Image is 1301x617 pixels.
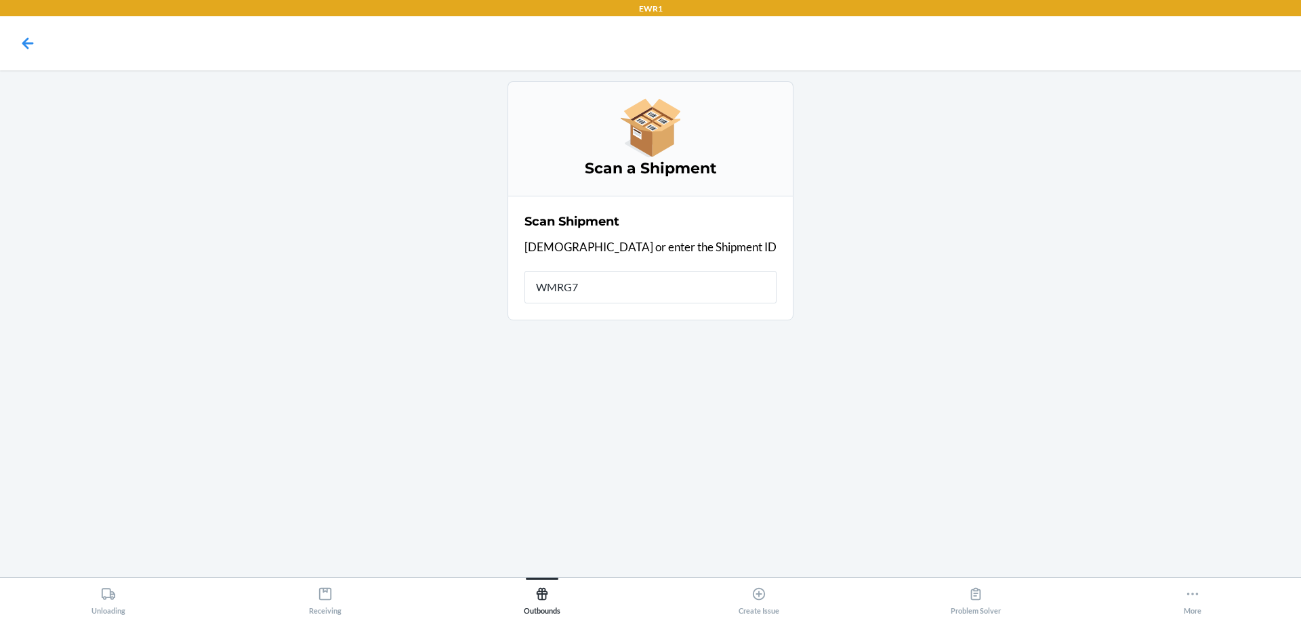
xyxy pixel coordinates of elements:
div: Receiving [309,581,342,615]
input: Shipment ID [524,271,777,303]
div: Problem Solver [951,581,1001,615]
div: Outbounds [524,581,560,615]
button: Receiving [217,578,434,615]
button: Outbounds [434,578,650,615]
h3: Scan a Shipment [524,158,777,179]
div: Create Issue [739,581,779,615]
button: More [1084,578,1301,615]
button: Create Issue [650,578,867,615]
p: [DEMOGRAPHIC_DATA] or enter the Shipment ID [524,238,777,256]
button: Problem Solver [867,578,1084,615]
div: Unloading [91,581,125,615]
div: More [1184,581,1201,615]
h2: Scan Shipment [524,213,619,230]
p: EWR1 [639,3,663,15]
